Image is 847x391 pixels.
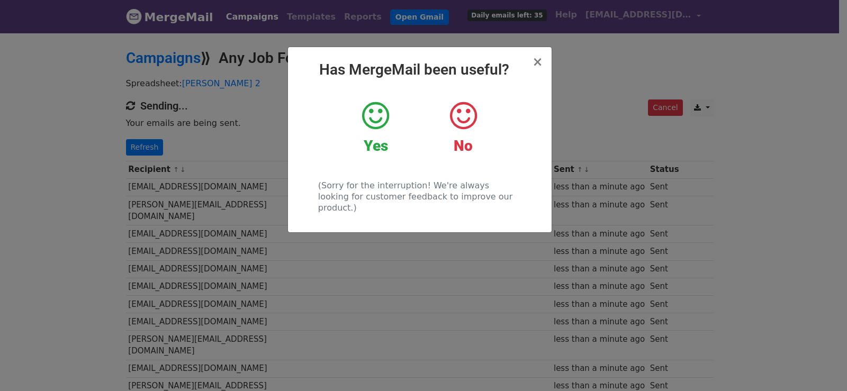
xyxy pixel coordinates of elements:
a: No [427,100,499,155]
button: Close [532,56,543,68]
span: × [532,54,543,69]
a: Yes [340,100,411,155]
h2: Has MergeMail been useful? [296,61,543,79]
strong: Yes [364,137,388,154]
p: (Sorry for the interruption! We're always looking for customer feedback to improve our product.) [318,180,521,213]
strong: No [454,137,473,154]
